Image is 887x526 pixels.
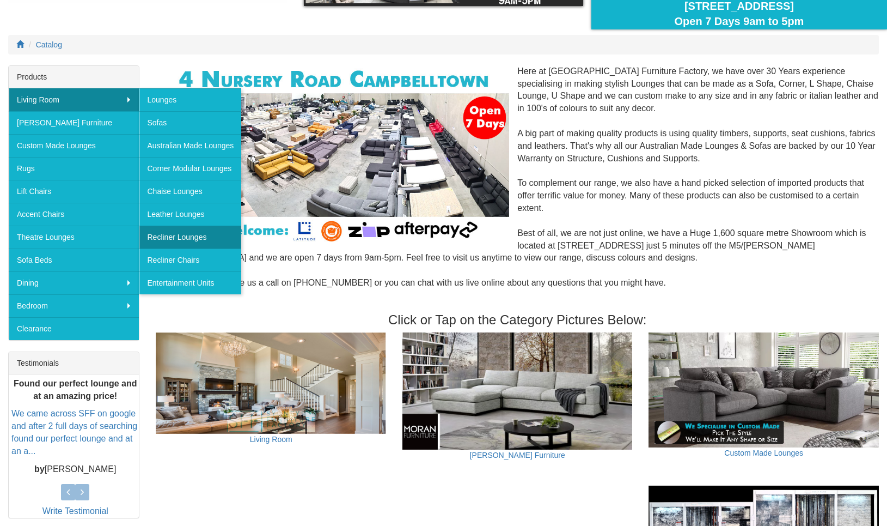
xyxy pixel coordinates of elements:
a: Living Room [250,435,292,444]
a: Theatre Lounges [9,226,139,249]
a: Sofa Beds [9,249,139,271]
h3: Click or Tap on the Category Pictures Below: [156,313,879,327]
a: Recliner Chairs [139,249,241,271]
a: Corner Modular Lounges [139,157,241,180]
a: Bedroom [9,294,139,317]
a: Lift Chairs [9,180,139,203]
a: Entertainment Units [139,271,241,294]
a: Rugs [9,157,139,180]
a: Dining [9,271,139,294]
a: Sofas [139,111,241,134]
a: Write Testimonial [42,506,108,516]
a: [PERSON_NAME] Furniture [9,111,139,134]
a: Lounges [139,88,241,111]
b: Found our perfect lounge and at an amazing price! [14,379,137,401]
a: We came across SFF on google and after 2 full days of searching found our perfect lounge and at a... [11,409,137,456]
div: Products [9,66,139,88]
img: Living Room [156,332,386,434]
a: Custom Made Lounges [724,449,803,457]
img: Moran Furniture [402,332,633,449]
a: Catalog [36,40,62,49]
a: Clearance [9,317,139,340]
p: [PERSON_NAME] [11,463,139,476]
div: Here at [GEOGRAPHIC_DATA] Furniture Factory, we have over 30 Years experience specialising in mak... [156,65,879,302]
a: Living Room [9,88,139,111]
img: Custom Made Lounges [649,332,879,448]
a: Custom Made Lounges [9,134,139,157]
a: Australian Made Lounges [139,134,241,157]
a: Recliner Lounges [139,226,241,249]
a: Chaise Lounges [139,180,241,203]
a: [PERSON_NAME] Furniture [470,451,565,460]
a: Leather Lounges [139,203,241,226]
img: Corner Modular Lounges [164,65,509,245]
a: Accent Chairs [9,203,139,226]
b: by [34,464,45,474]
div: Testimonials [9,352,139,374]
